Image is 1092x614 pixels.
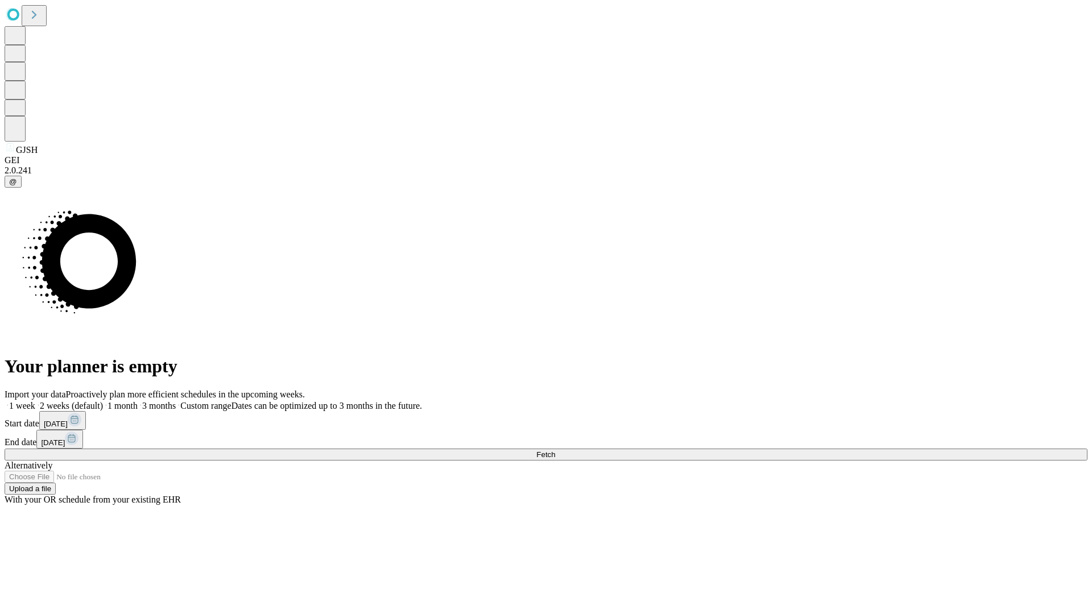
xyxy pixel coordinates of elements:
span: Import your data [5,389,66,399]
button: [DATE] [39,411,86,430]
span: 1 month [107,401,138,410]
div: End date [5,430,1087,449]
div: Start date [5,411,1087,430]
span: 2 weeks (default) [40,401,103,410]
span: GJSH [16,145,38,155]
span: @ [9,177,17,186]
span: [DATE] [41,438,65,447]
h1: Your planner is empty [5,356,1087,377]
button: Fetch [5,449,1087,460]
button: Upload a file [5,483,56,495]
span: With your OR schedule from your existing EHR [5,495,181,504]
div: GEI [5,155,1087,165]
span: Dates can be optimized up to 3 months in the future. [231,401,422,410]
span: 1 week [9,401,35,410]
button: [DATE] [36,430,83,449]
span: Custom range [180,401,231,410]
span: Proactively plan more efficient schedules in the upcoming weeks. [66,389,305,399]
span: 3 months [142,401,176,410]
span: Fetch [536,450,555,459]
button: @ [5,176,22,188]
span: [DATE] [44,420,68,428]
span: Alternatively [5,460,52,470]
div: 2.0.241 [5,165,1087,176]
